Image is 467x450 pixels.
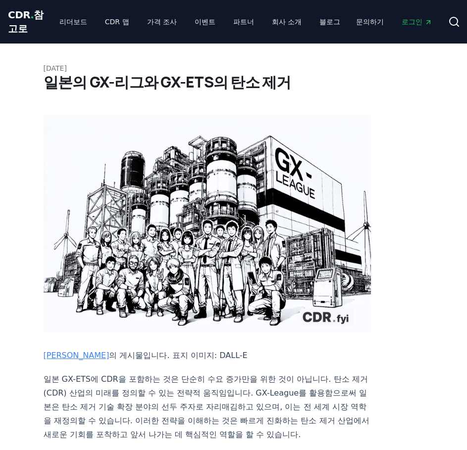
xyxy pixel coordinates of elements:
nav: 기본 [348,13,440,31]
a: 문의하기 [348,13,392,31]
nav: 기본 [52,13,349,31]
font: . [30,9,34,21]
a: 이벤트 [187,13,223,31]
a: CDR.참고로 [8,8,44,36]
font: 파트너 [233,18,254,26]
font: 회사 소개 [272,18,302,26]
font: 이벤트 [195,18,215,26]
font: CDR [8,9,30,21]
font: 일본 GX-ETS에 CDR을 포함하는 것은 단순히 수요 증가만을 위한 것이 아닙니다. 탄소 제거(CDR) 산업의 미래를 정의할 수 있는 전략적 움직임입니다. GX-League... [44,374,369,439]
font: 로그인 [402,18,422,26]
a: 블로그 [311,13,348,31]
font: 문의하기 [356,18,384,26]
font: CDR 맵 [105,18,129,26]
font: 일본의 GX-리그와 GX-ETS의 탄소 제거 [44,72,291,92]
a: 회사 소개 [264,13,310,31]
font: 리더보드 [59,18,87,26]
font: 참고로 [8,9,44,35]
a: 파트너 [225,13,262,31]
img: 블로그 게시물 이미지 [44,115,371,333]
font: . 표지 이미지: DALL-E [167,351,248,360]
font: 의 게시물입니다 [109,351,167,360]
font: [DATE] [44,64,67,72]
a: 로그인 [394,13,440,31]
a: [PERSON_NAME] [44,351,109,360]
a: 가격 조사 [139,13,185,31]
a: 리더보드 [52,13,95,31]
a: CDR 맵 [97,13,137,31]
font: 가격 조사 [147,18,177,26]
font: 블로그 [319,18,340,26]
